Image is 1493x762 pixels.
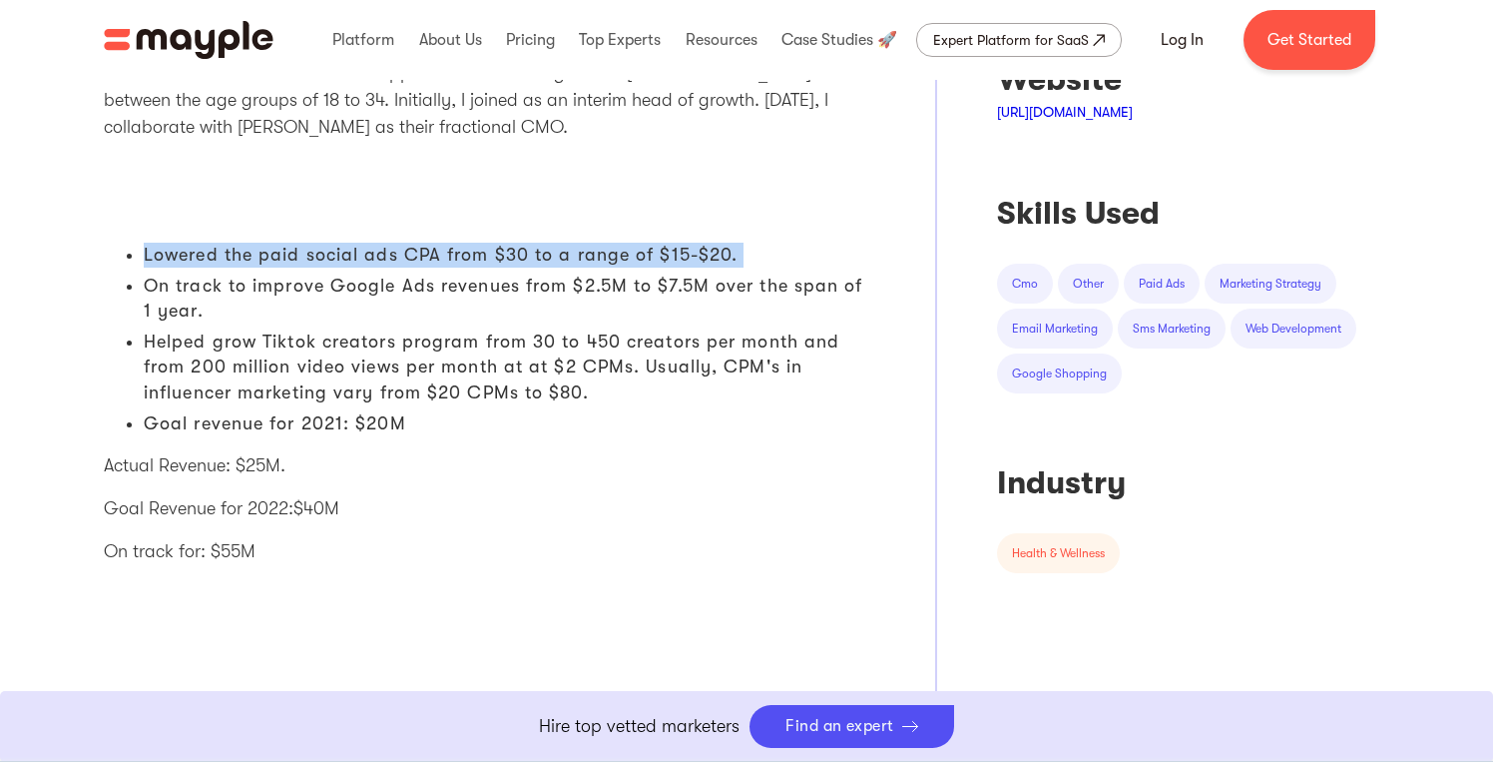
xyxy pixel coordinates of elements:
[1012,543,1105,563] div: health & wellness
[933,28,1089,52] div: Expert Platform for SaaS
[997,104,1133,120] a: [URL][DOMAIN_NAME]
[1220,274,1321,294] div: marketing strategy
[1245,319,1341,339] div: web development
[1012,319,1098,339] div: email marketing
[327,8,399,72] div: Platform
[574,8,666,72] div: Top Experts
[104,495,875,522] p: Goal Revenue for 2022:$40M
[144,330,875,405] li: Helped grow Tiktok creators program from 30 to 450 creators per month and from 200 million video ...
[997,463,1389,503] div: Industry
[104,21,273,59] img: Mayple logo
[144,243,875,268] li: Lowered the paid social ads CPA from $30 to a range of $15-$20.
[1244,10,1375,70] a: Get Started
[785,717,894,736] div: Find an expert
[104,21,273,59] a: home
[1139,274,1185,294] div: paid ads
[144,411,875,436] li: Goal revenue for 2021: $20M
[414,8,487,72] div: About Us
[681,8,762,72] div: Resources
[1012,364,1107,383] div: google shopping
[539,713,740,740] p: Hire top vetted marketers
[104,60,875,141] p: Bloom Nutrition is a nutrition and supplements brand targeted at [DEMOGRAPHIC_DATA] between the a...
[1134,530,1493,762] iframe: Chat Widget
[1073,274,1104,294] div: other
[1012,274,1038,294] div: cmo
[501,8,560,72] div: Pricing
[916,23,1122,57] a: Expert Platform for SaaS
[997,194,1389,234] div: Skills Used
[144,274,875,324] li: On track to improve Google Ads revenues from $2.5M to $7.5M over the span of 1 year.
[1133,319,1211,339] div: sms marketing
[104,538,875,565] p: On track for: $55M
[1137,16,1228,64] a: Log In
[104,452,875,479] p: Actual Revenue: $25M.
